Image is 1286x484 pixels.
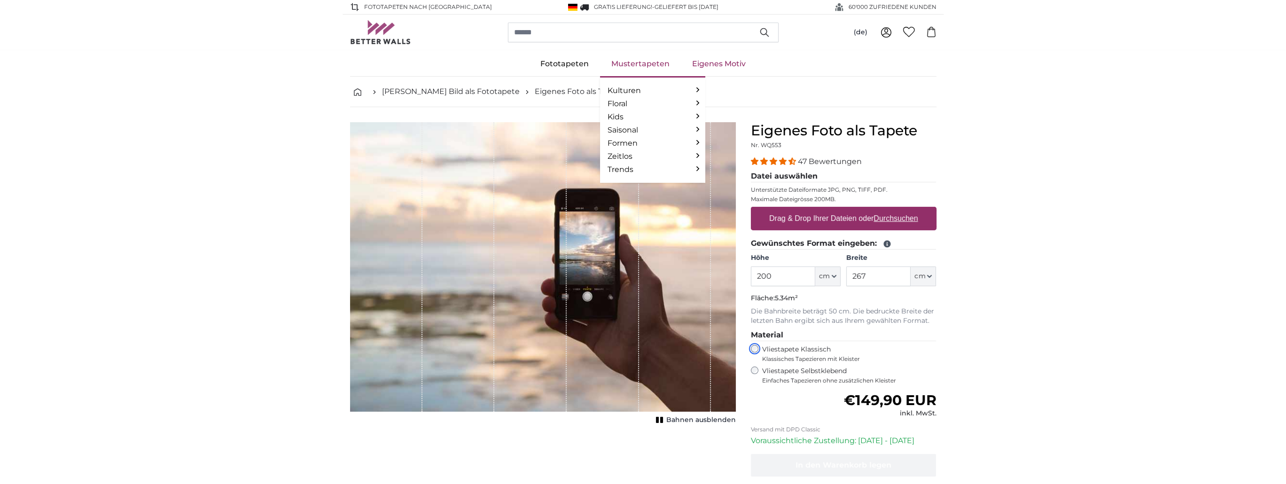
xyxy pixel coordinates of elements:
a: [PERSON_NAME] Bild als Fototapete [382,86,520,97]
a: Floral [608,98,698,109]
label: Vliestapete Klassisch [762,345,928,363]
a: Saisonal [608,125,698,136]
a: Trends [608,164,698,175]
label: Vliestapete Selbstklebend [762,367,936,384]
span: Nr. WQ553 [751,141,781,148]
button: cm [815,266,841,286]
a: Zeitlos [608,151,698,162]
h1: Eigenes Foto als Tapete [751,122,936,139]
nav: breadcrumbs [350,77,936,107]
img: Deutschland [568,4,577,11]
label: Höhe [751,253,841,263]
p: Voraussichtliche Zustellung: [DATE] - [DATE] [751,435,936,446]
span: GRATIS Lieferung! [594,3,652,10]
span: 4.38 stars [751,157,798,166]
label: Breite [846,253,936,263]
u: Durchsuchen [873,214,918,222]
label: Drag & Drop Ihrer Dateien oder [765,209,922,228]
p: Maximale Dateigrösse 200MB. [751,195,936,203]
legend: Material [751,329,936,341]
span: Geliefert bis [DATE] [655,3,718,10]
span: €149,90 EUR [843,391,936,409]
p: Versand mit DPD Classic [751,426,936,433]
span: cm [819,272,830,281]
img: Betterwalls [350,20,411,44]
span: Fototapeten nach [GEOGRAPHIC_DATA] [364,3,492,11]
p: Unterstützte Dateiformate JPG, PNG, TIFF, PDF. [751,186,936,194]
span: 47 Bewertungen [798,157,862,166]
a: Eigenes Foto als Tapete [535,86,624,97]
span: Bahnen ausblenden [666,415,736,425]
a: Kids [608,111,698,123]
span: Klassisches Tapezieren mit Kleister [762,355,928,363]
a: Formen [608,138,698,149]
button: Bahnen ausblenden [653,414,736,427]
div: inkl. MwSt. [843,409,936,418]
button: cm [911,266,936,286]
span: - [652,3,718,10]
span: 60'000 ZUFRIEDENE KUNDEN [849,3,936,11]
a: Eigenes Motiv [681,52,757,76]
span: Einfaches Tapezieren ohne zusätzlichen Kleister [762,377,936,384]
p: Fläche: [751,294,936,303]
p: Die Bahnbreite beträgt 50 cm. Die bedruckte Breite der letzten Bahn ergibt sich aus Ihrem gewählt... [751,307,936,326]
a: Mustertapeten [600,52,681,76]
legend: Gewünschtes Format eingeben: [751,238,936,250]
div: 1 of 1 [350,122,736,427]
button: (de) [846,24,875,41]
span: cm [914,272,925,281]
button: In den Warenkorb legen [751,454,936,476]
legend: Datei auswählen [751,171,936,182]
a: Kulturen [608,85,698,96]
a: Fototapeten [529,52,600,76]
span: 5.34m² [775,294,798,302]
span: In den Warenkorb legen [795,461,891,469]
